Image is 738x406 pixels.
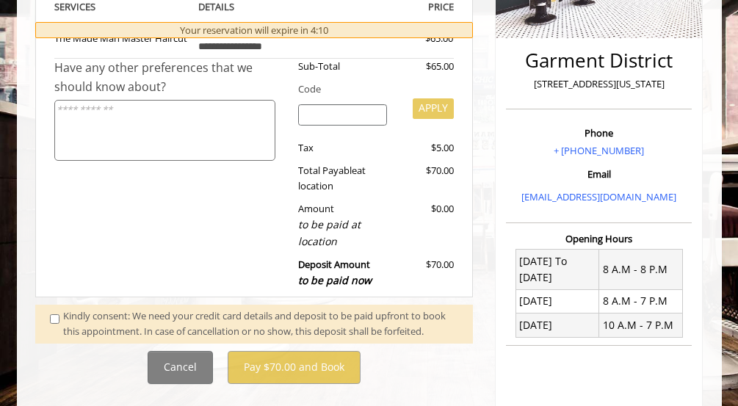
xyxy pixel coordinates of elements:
td: [DATE] To [DATE] [515,250,598,290]
a: [EMAIL_ADDRESS][DOMAIN_NAME] [521,190,676,203]
div: $65.00 [398,59,454,74]
div: Code [287,81,454,97]
div: to be paid at location [298,217,387,250]
div: Your reservation will expire in 4:10 [35,22,474,39]
td: 8 A.M - 8 P.M [599,250,682,290]
div: $0.00 [398,201,454,250]
button: Cancel [148,351,213,384]
div: Have any other preferences that we should know about? [54,59,288,96]
td: 8 A.M - 7 P.M [599,289,682,313]
div: Total Payable [287,163,398,194]
div: $70.00 [398,163,454,194]
span: to be paid now [298,273,372,287]
p: [STREET_ADDRESS][US_STATE] [510,76,688,92]
div: $70.00 [398,257,454,289]
h3: Phone [510,128,688,138]
span: at location [298,164,366,192]
td: [DATE] [515,289,598,313]
h2: Garment District [510,50,688,71]
div: $5.00 [398,140,454,156]
a: + [PHONE_NUMBER] [554,144,644,157]
div: Kindly consent: We need your credit card details and deposit to be paid upfront to book this appo... [63,308,458,339]
div: Amount [287,201,398,250]
button: Pay $70.00 and Book [228,351,361,384]
b: Deposit Amount [298,258,372,287]
div: Sub-Total [287,59,398,74]
button: APPLY [413,98,454,119]
td: [DATE] [515,313,598,337]
div: Tax [287,140,398,156]
td: The Made Man Master Haircut [54,15,188,59]
td: 10 A.M - 7 P.M [599,313,682,337]
h3: Email [510,169,688,179]
h3: Opening Hours [506,233,692,244]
